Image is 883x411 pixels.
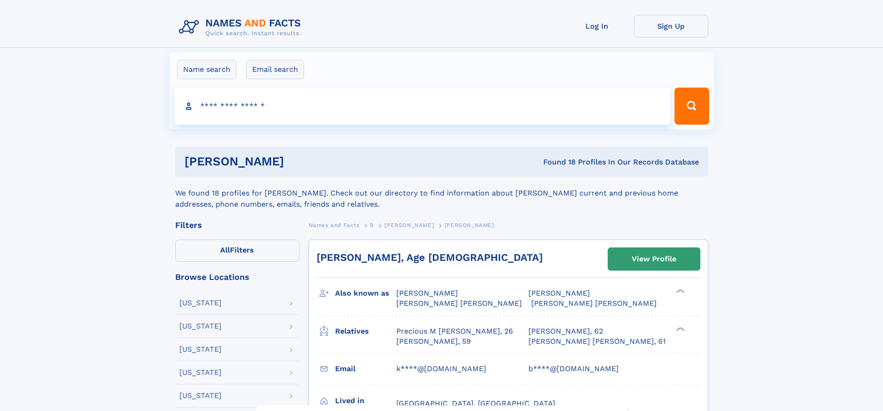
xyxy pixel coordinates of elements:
h3: Lived in [335,393,396,409]
span: [PERSON_NAME] [528,289,590,297]
span: [PERSON_NAME] [PERSON_NAME] [531,299,657,308]
h3: Email [335,361,396,377]
div: Browse Locations [175,273,299,281]
div: View Profile [632,248,676,270]
a: [PERSON_NAME] [384,219,434,231]
span: All [220,246,230,254]
div: [US_STATE] [179,322,222,330]
div: ❯ [674,326,685,332]
div: We found 18 profiles for [PERSON_NAME]. Check out our directory to find information about [PERSON... [175,177,708,210]
button: Search Button [674,88,709,125]
a: Names and Facts [309,219,360,231]
label: Filters [175,240,299,262]
div: Filters [175,221,299,229]
div: [US_STATE] [179,392,222,399]
a: View Profile [608,248,700,270]
span: B [370,222,374,228]
span: [PERSON_NAME] [396,289,458,297]
h3: Also known as [335,285,396,301]
img: Logo Names and Facts [175,15,309,40]
h1: [PERSON_NAME] [184,156,414,167]
a: [PERSON_NAME], 62 [528,326,603,336]
label: Name search [177,60,236,79]
a: B [370,219,374,231]
div: [US_STATE] [179,346,222,353]
span: [PERSON_NAME] [384,222,434,228]
span: [PERSON_NAME] [445,222,494,228]
a: Precious M [PERSON_NAME], 26 [396,326,513,336]
a: Sign Up [634,15,708,38]
div: [US_STATE] [179,299,222,307]
span: [PERSON_NAME] [PERSON_NAME] [396,299,522,308]
div: Found 18 Profiles In Our Records Database [413,157,699,167]
input: search input [174,88,671,125]
a: [PERSON_NAME] [PERSON_NAME], 61 [528,336,666,347]
h3: Relatives [335,323,396,339]
a: [PERSON_NAME], Age [DEMOGRAPHIC_DATA] [317,252,543,263]
a: Log In [560,15,634,38]
a: [PERSON_NAME], 59 [396,336,471,347]
div: ❯ [674,288,685,294]
span: [GEOGRAPHIC_DATA], [GEOGRAPHIC_DATA] [396,399,555,408]
div: [US_STATE] [179,369,222,376]
label: Email search [246,60,304,79]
